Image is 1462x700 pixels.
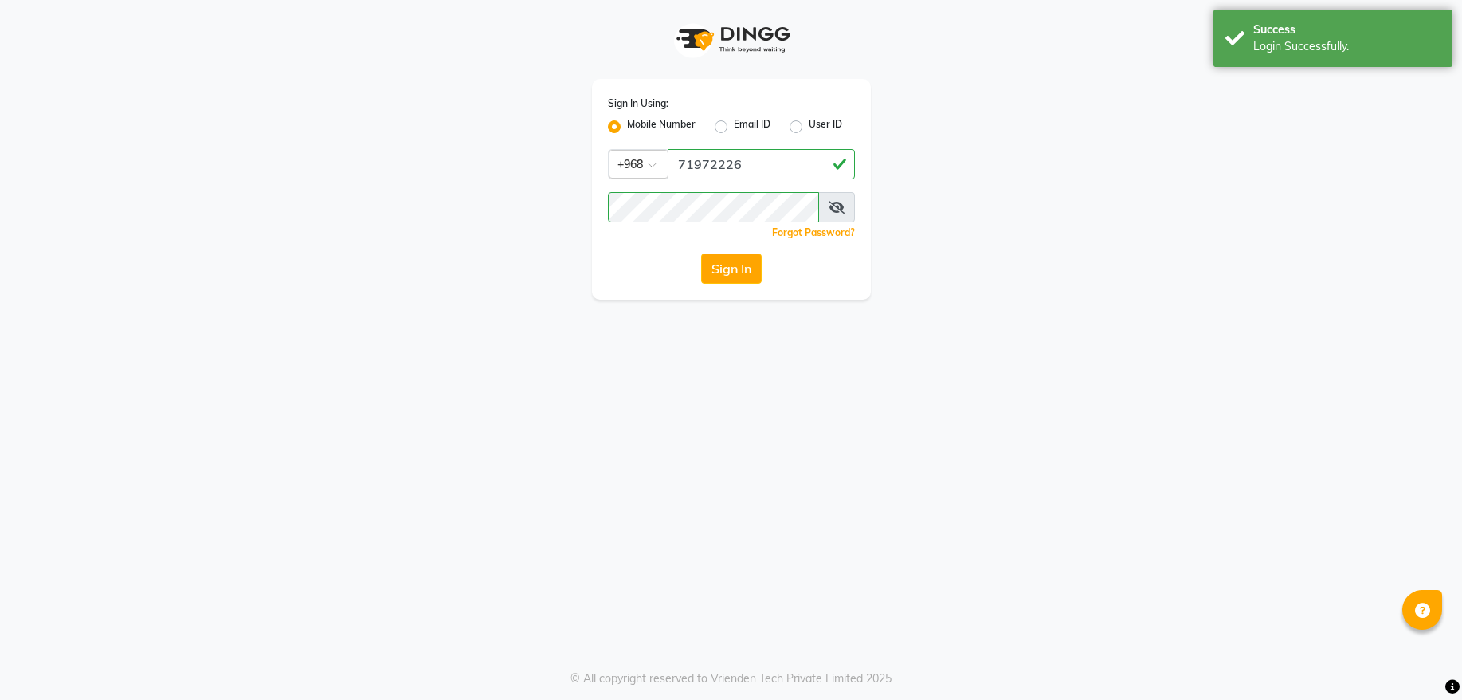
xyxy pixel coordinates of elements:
label: Mobile Number [627,117,696,136]
iframe: chat widget [1395,636,1446,684]
label: Sign In Using: [608,96,668,111]
a: Forgot Password? [772,226,855,238]
button: Sign In [701,254,762,284]
input: Username [608,192,819,222]
div: Success [1253,22,1440,38]
label: User ID [809,117,842,136]
input: Username [668,149,855,179]
img: logo1.svg [668,16,795,63]
label: Email ID [734,117,770,136]
div: Login Successfully. [1253,38,1440,55]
